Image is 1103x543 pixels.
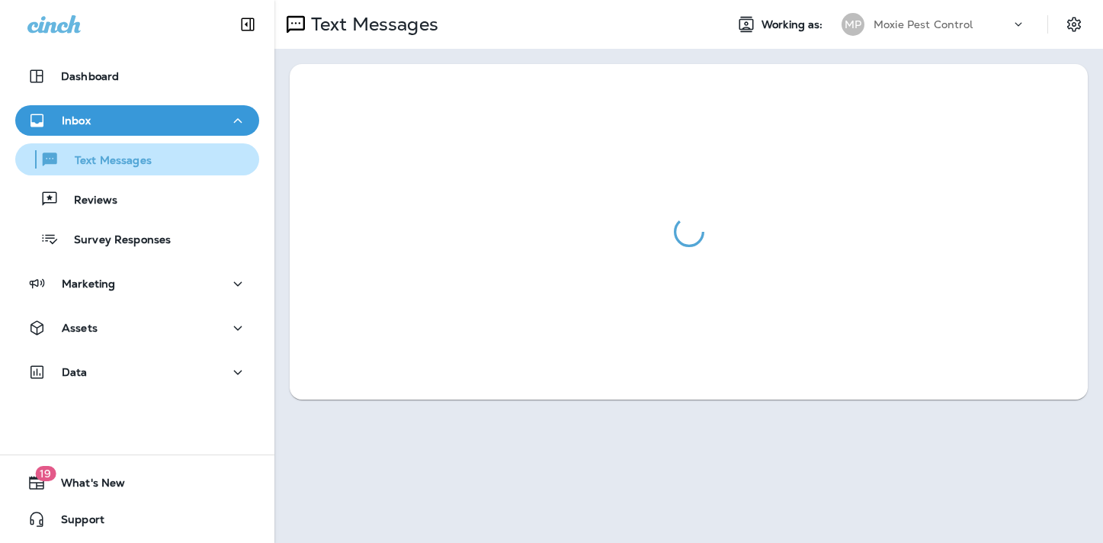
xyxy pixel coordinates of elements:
p: Dashboard [61,70,119,82]
button: Assets [15,313,259,343]
span: Working as: [762,18,826,31]
button: Support [15,504,259,535]
button: Reviews [15,183,259,215]
span: What's New [46,477,125,495]
button: Collapse Sidebar [226,9,269,40]
p: Text Messages [59,154,152,169]
p: Survey Responses [59,233,171,248]
span: 19 [35,466,56,481]
p: Moxie Pest Control [874,18,973,31]
button: 19What's New [15,467,259,498]
span: Support [46,513,104,532]
div: MP [842,13,864,36]
button: Marketing [15,268,259,299]
button: Survey Responses [15,223,259,255]
p: Inbox [62,114,91,127]
button: Settings [1060,11,1088,38]
button: Dashboard [15,61,259,92]
button: Data [15,357,259,387]
p: Data [62,366,88,378]
p: Marketing [62,278,115,290]
button: Inbox [15,105,259,136]
p: Reviews [59,194,117,208]
button: Text Messages [15,143,259,175]
p: Text Messages [305,13,438,36]
p: Assets [62,322,98,334]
